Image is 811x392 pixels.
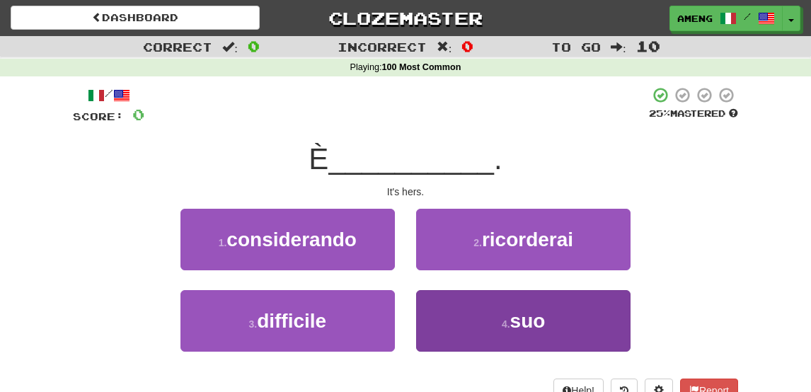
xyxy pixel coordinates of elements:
span: Score: [73,110,124,122]
span: ricorderai [482,229,573,250]
span: : [222,41,238,53]
button: 1.considerando [180,209,395,270]
span: È [309,142,328,175]
a: Ameng / [669,6,783,31]
small: 3 . [248,318,257,330]
span: : [611,41,626,53]
span: 0 [132,105,144,123]
small: 4 . [502,318,510,330]
span: 0 [461,38,473,54]
span: Incorrect [338,40,427,54]
span: To go [551,40,601,54]
span: suo [510,310,546,332]
button: 4.suo [416,290,631,352]
span: : [437,41,452,53]
span: considerando [226,229,357,250]
div: / [73,86,144,104]
small: 1 . [219,237,227,248]
button: 2.ricorderai [416,209,631,270]
span: __________ [328,142,494,175]
button: 3.difficile [180,290,395,352]
strong: 100 Most Common [381,62,461,72]
small: 2 . [473,237,482,248]
span: Ameng [677,12,713,25]
span: / [744,11,751,21]
span: . [494,142,502,175]
div: It's hers. [73,185,738,199]
span: difficile [257,310,326,332]
div: Mastered [649,108,738,120]
span: Correct [143,40,212,54]
a: Dashboard [11,6,260,30]
a: Clozemaster [281,6,530,30]
span: 0 [248,38,260,54]
span: 25 % [649,108,670,119]
span: 10 [636,38,660,54]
